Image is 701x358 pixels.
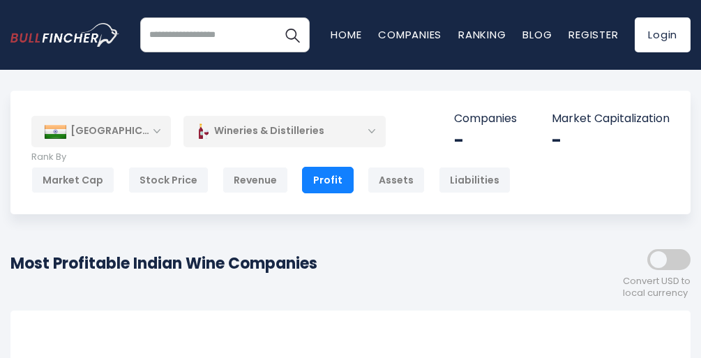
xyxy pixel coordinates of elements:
div: Stock Price [128,167,209,193]
p: Market Capitalization [552,112,670,126]
a: Go to homepage [10,23,140,46]
p: Companies [454,112,517,126]
button: Search [275,17,310,52]
div: Profit [302,167,354,193]
div: Market Cap [31,167,114,193]
a: Companies [378,27,442,42]
a: Ranking [458,27,506,42]
div: Liabilities [439,167,511,193]
p: Rank By [31,151,511,163]
a: Login [635,17,691,52]
div: [GEOGRAPHIC_DATA] [31,116,171,147]
h1: Most Profitable Indian Wine Companies [10,252,317,275]
img: bullfincher logo [10,23,119,46]
div: - [454,130,517,151]
div: Wineries & Distilleries [183,115,386,147]
a: Blog [522,27,552,42]
span: Convert USD to local currency [623,276,691,299]
div: Assets [368,167,425,193]
div: - [552,130,670,151]
div: Revenue [223,167,288,193]
a: Home [331,27,361,42]
a: Register [568,27,618,42]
